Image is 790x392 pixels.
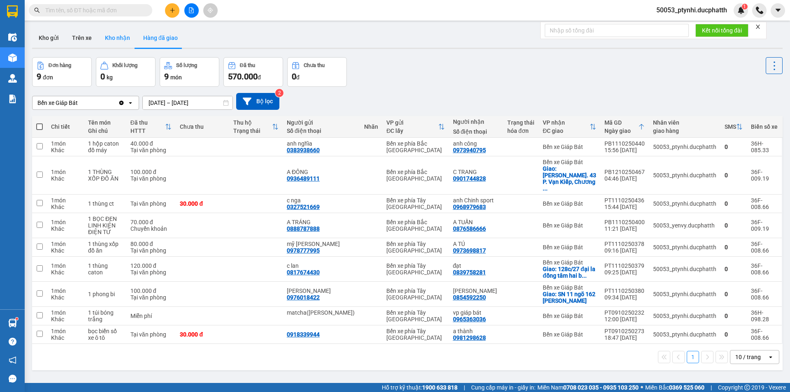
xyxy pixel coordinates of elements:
[130,288,172,294] div: 100.000 đ
[453,118,499,125] div: Người nhận
[287,269,320,276] div: 0817674430
[130,200,172,207] div: Tại văn phòng
[604,197,645,204] div: PT1110250436
[51,241,80,247] div: 1 món
[386,328,444,341] div: Bến xe phía Tây [GEOGRAPHIC_DATA]
[650,5,734,15] span: 50053_ptynhi.ducphatth
[604,147,645,153] div: 15:56 [DATE]
[287,140,356,147] div: anh nghĩa
[744,385,750,390] span: copyright
[296,74,300,81] span: đ
[287,309,356,316] div: matcha(bé cưng)
[287,219,356,225] div: A TRÁNG
[233,128,272,134] div: Trạng thái
[51,269,80,276] div: Khác
[287,57,347,87] button: Chưa thu0đ
[751,169,778,182] div: 36F-009.19
[98,28,137,48] button: Kho nhận
[386,219,444,232] div: Bến xe phía Bắc [GEOGRAPHIC_DATA]
[725,222,743,229] div: 0
[51,316,80,322] div: Khác
[292,72,296,81] span: 0
[287,225,320,232] div: 0888787888
[543,284,596,291] div: Bến xe Giáp Bát
[126,116,176,138] th: Toggle SortBy
[51,334,80,341] div: Khác
[287,197,356,204] div: c nga
[88,169,122,182] div: 1 THÙNG XỐP ĐỒ ĂN
[725,144,743,150] div: 0
[88,140,122,153] div: 1 hộp caton đồ máy
[725,123,736,130] div: SMS
[507,128,534,134] div: hóa đơn
[176,63,197,68] div: Số lượng
[188,7,194,13] span: file-add
[543,331,596,338] div: Bến xe Giáp Bát
[604,328,645,334] div: PT0910250273
[143,96,232,109] input: Select a date range.
[751,123,778,130] div: Biển số xe
[543,144,596,150] div: Bến xe Giáp Bát
[751,288,778,301] div: 36F-008.66
[563,384,639,391] strong: 0708 023 035 - 0935 103 250
[653,144,716,150] div: 50053_ptynhi.ducphatth
[228,72,258,81] span: 570.000
[453,197,499,204] div: anh Chinh sport
[88,119,122,126] div: Tên món
[422,384,458,391] strong: 1900 633 818
[51,328,80,334] div: 1 món
[604,175,645,182] div: 04:46 [DATE]
[604,219,645,225] div: PB1110250400
[386,262,444,276] div: Bến xe phía Tây [GEOGRAPHIC_DATA]
[107,74,113,81] span: kg
[653,266,716,272] div: 50053_ptynhi.ducphatth
[180,200,225,207] div: 30.000 đ
[88,309,122,322] div: 1 túi bóng trắng
[751,140,778,153] div: 36H-085.33
[751,328,778,341] div: 36F-008.66
[604,269,645,276] div: 09:25 [DATE]
[653,200,716,207] div: 50053_ptynhi.ducphatth
[130,147,172,153] div: Tại văn phòng
[364,123,378,130] div: Nhãn
[453,140,499,147] div: anh công
[9,356,16,364] span: notification
[386,309,444,322] div: Bến xe phía Tây [GEOGRAPHIC_DATA]
[720,116,747,138] th: Toggle SortBy
[604,128,638,134] div: Ngày giao
[240,63,255,68] div: Đã thu
[604,294,645,301] div: 09:34 [DATE]
[543,119,590,126] div: VP nhận
[543,185,548,192] span: ...
[695,24,748,37] button: Kết nối tổng đài
[88,128,122,134] div: Ghi chú
[653,331,716,338] div: 50053_ptynhi.ducphatth
[751,219,778,232] div: 36F-009.19
[130,262,172,269] div: 120.000 đ
[34,7,40,13] span: search
[653,244,716,251] div: 50053_ptynhi.ducphatth
[453,269,486,276] div: 0839758281
[543,291,596,304] div: Giao: SN 11 ngõ 162 Khương Đình
[65,28,98,48] button: Trên xe
[543,222,596,229] div: Bến xe Giáp Bát
[386,169,444,182] div: Bến xe phía Bắc [GEOGRAPHIC_DATA]
[51,294,80,301] div: Khác
[645,383,704,392] span: Miền Bắc
[543,313,596,319] div: Bến xe Giáp Bát
[37,72,41,81] span: 9
[725,331,743,338] div: 0
[653,222,716,229] div: 50053_yenvy.ducphatth
[130,294,172,301] div: Tại văn phòng
[653,172,716,179] div: 50053_ptynhi.ducphatth
[130,225,172,232] div: Chuyển khoản
[51,262,80,269] div: 1 món
[725,291,743,297] div: 0
[203,3,218,18] button: aim
[8,319,17,327] img: warehouse-icon
[543,266,596,279] div: Giao: 128c/27 đại la đồng tâm hai bà trưng hà nội
[453,334,486,341] div: 0981298628
[287,119,356,126] div: Người gửi
[49,63,71,68] div: Đơn hàng
[725,172,743,179] div: 0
